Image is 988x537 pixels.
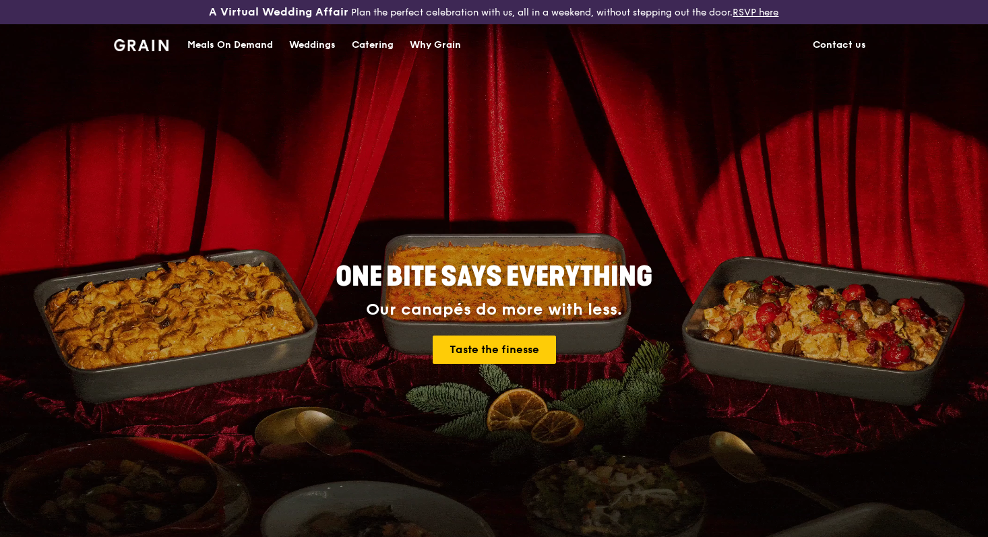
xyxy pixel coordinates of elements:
[114,24,168,64] a: GrainGrain
[352,25,394,65] div: Catering
[733,7,778,18] a: RSVP here
[289,25,336,65] div: Weddings
[402,25,469,65] a: Why Grain
[164,5,823,19] div: Plan the perfect celebration with us, all in a weekend, without stepping out the door.
[410,25,461,65] div: Why Grain
[187,25,273,65] div: Meals On Demand
[281,25,344,65] a: Weddings
[344,25,402,65] a: Catering
[251,301,737,319] div: Our canapés do more with less.
[114,39,168,51] img: Grain
[433,336,556,364] a: Taste the finesse
[336,261,652,293] span: ONE BITE SAYS EVERYTHING
[805,25,874,65] a: Contact us
[209,5,348,19] h3: A Virtual Wedding Affair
